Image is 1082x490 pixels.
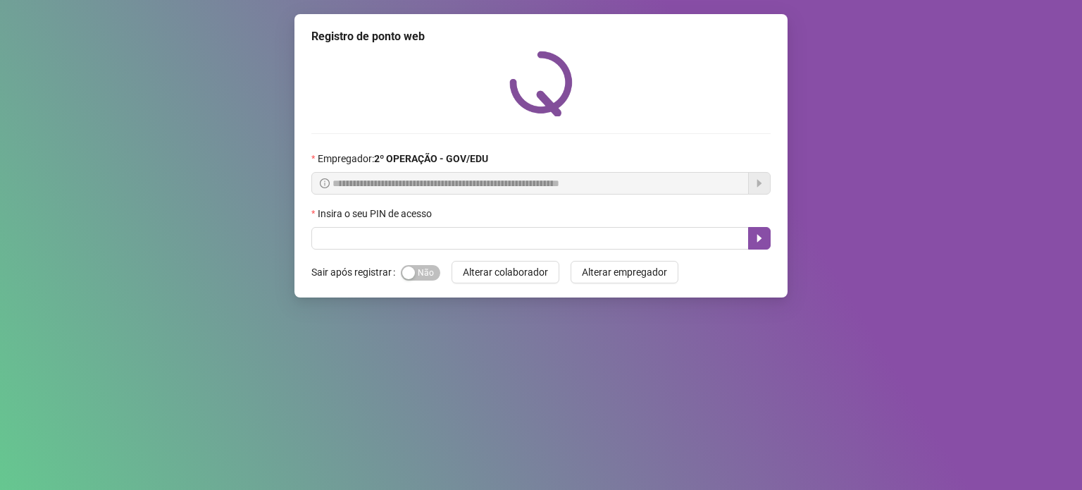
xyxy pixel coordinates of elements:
[571,261,678,283] button: Alterar empregador
[320,178,330,188] span: info-circle
[311,261,401,283] label: Sair após registrar
[374,153,488,164] strong: 2º OPERAÇÃO - GOV/EDU
[318,151,488,166] span: Empregador :
[311,206,441,221] label: Insira o seu PIN de acesso
[463,264,548,280] span: Alterar colaborador
[452,261,559,283] button: Alterar colaborador
[509,51,573,116] img: QRPoint
[582,264,667,280] span: Alterar empregador
[311,28,771,45] div: Registro de ponto web
[754,233,765,244] span: caret-right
